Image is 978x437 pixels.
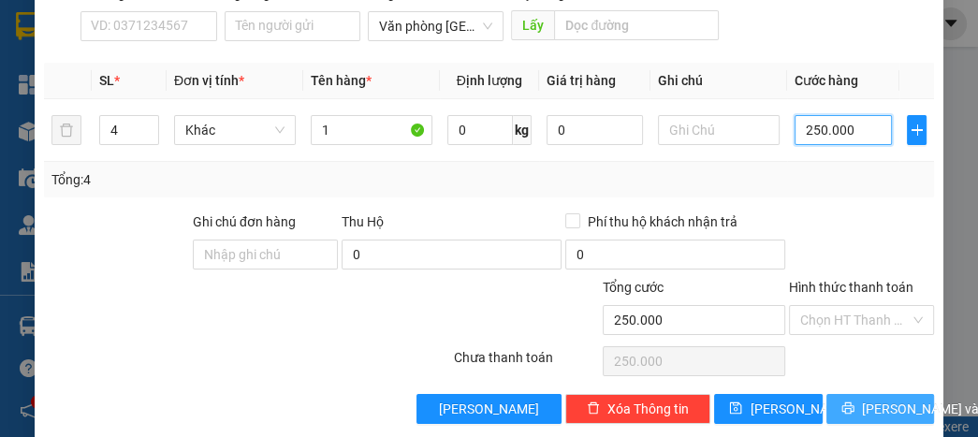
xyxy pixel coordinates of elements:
[603,280,664,295] span: Tổng cước
[841,401,854,416] span: printer
[650,63,787,99] th: Ghi chú
[565,394,710,424] button: deleteXóa Thông tin
[108,126,314,182] b: XE GIƯỜNG NẰM CAO CẤP HÙNG THỤC
[342,214,384,229] span: Thu Hộ
[193,214,296,229] label: Ghi chú đơn hàng
[789,280,913,295] label: Hình thức thanh toán
[908,123,927,138] span: plus
[547,73,616,88] span: Giá trị hàng
[750,399,850,419] span: [PERSON_NAME]
[547,115,643,145] input: 0
[513,115,532,145] span: kg
[51,169,380,190] div: Tổng: 4
[8,123,102,216] img: logo.jpg
[607,399,689,419] span: Xóa Thông tin
[795,73,858,88] span: Cước hàng
[587,401,600,416] span: delete
[729,401,742,416] span: save
[99,73,114,88] span: SL
[580,211,745,232] span: Phí thu hộ khách nhận trả
[457,73,522,88] span: Định lượng
[193,240,338,269] input: Ghi chú đơn hàng
[416,394,562,424] button: [PERSON_NAME]
[907,115,927,145] button: plus
[185,116,285,144] span: Khác
[174,73,244,88] span: Đơn vị tính
[554,10,719,40] input: Dọc đường
[51,115,81,145] button: delete
[714,394,822,424] button: save[PERSON_NAME]
[658,115,780,145] input: Ghi Chú
[826,394,934,424] button: printer[PERSON_NAME] và In
[439,399,539,419] span: [PERSON_NAME]
[511,10,554,40] span: Lấy
[452,347,601,380] div: Chưa thanh toán
[379,12,492,40] span: Văn phòng Tân Kỳ
[311,73,372,88] span: Tên hàng
[311,115,432,145] input: VD: Bàn, Ghế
